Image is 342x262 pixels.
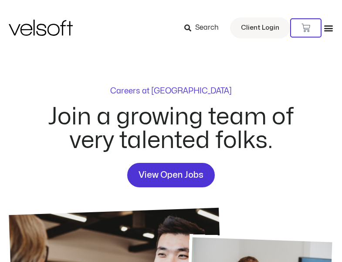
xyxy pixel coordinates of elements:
[195,22,219,34] span: Search
[110,87,232,95] p: Careers at [GEOGRAPHIC_DATA]
[184,21,225,35] a: Search
[139,168,203,182] span: View Open Jobs
[9,20,73,36] img: Velsoft Training Materials
[38,105,305,152] h2: Join a growing team of very talented folks.
[241,22,279,34] span: Client Login
[127,163,215,187] a: View Open Jobs
[230,17,290,38] a: Client Login
[324,23,333,33] div: Menu Toggle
